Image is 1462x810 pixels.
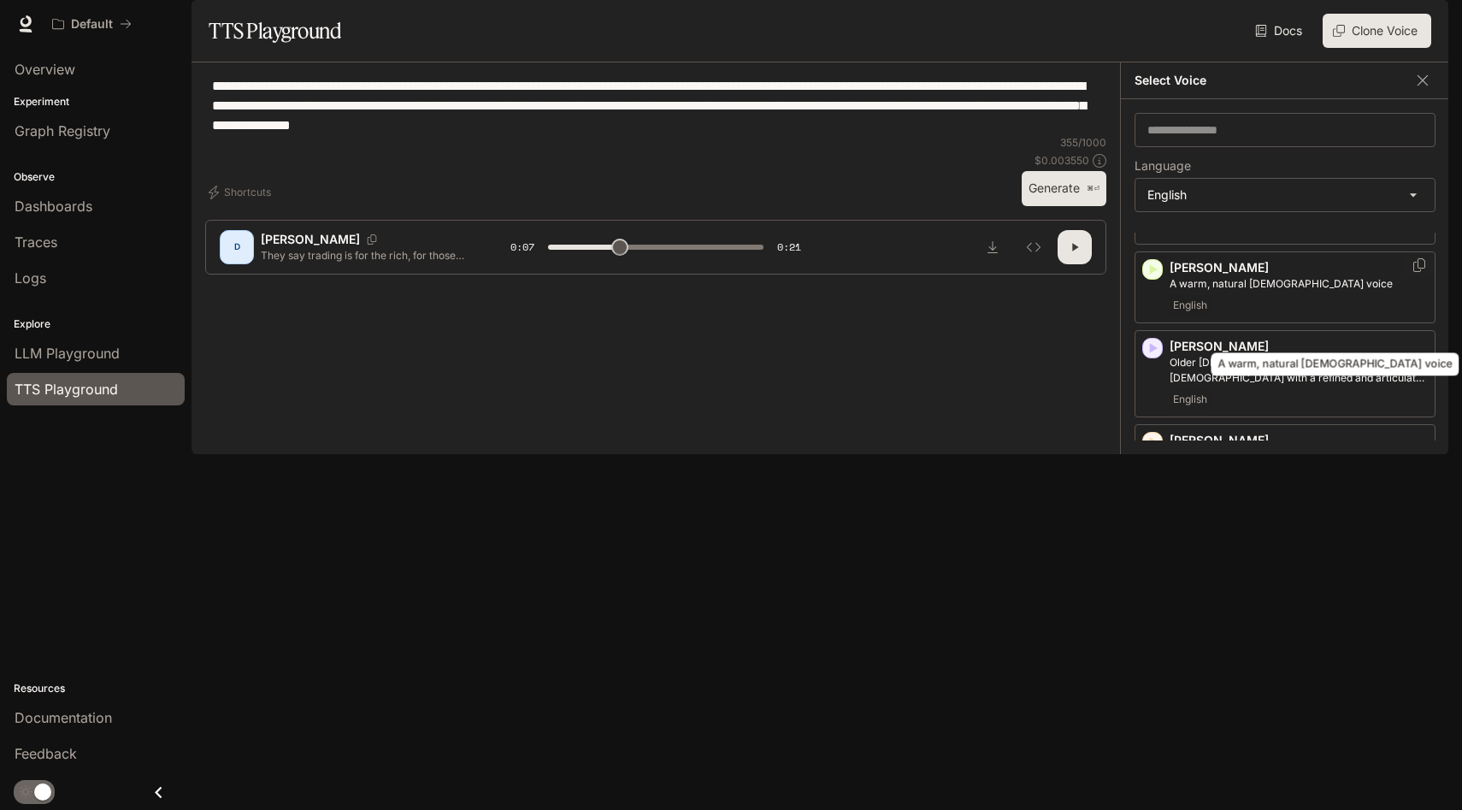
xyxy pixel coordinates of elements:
[1170,355,1428,386] p: Older British male with a refined and articulate voice
[223,234,251,261] div: D
[44,7,139,41] button: All workspaces
[1170,276,1428,292] p: A warm, natural female voice
[261,231,360,248] p: [PERSON_NAME]
[360,234,384,245] button: Copy Voice ID
[1135,179,1435,211] div: English
[1323,14,1431,48] button: Clone Voice
[510,239,534,256] span: 0:07
[261,248,469,263] p: They say trading is for the rich, for those who can throw thousands into the market and not blink...
[1252,14,1309,48] a: Docs
[1060,135,1106,150] p: 355 / 1000
[777,239,801,256] span: 0:21
[1170,295,1211,316] span: English
[205,179,278,206] button: Shortcuts
[1135,160,1191,172] p: Language
[1087,184,1099,194] p: ⌘⏎
[1022,171,1106,206] button: Generate⌘⏎
[1170,338,1428,355] p: [PERSON_NAME]
[1170,432,1428,449] p: [PERSON_NAME]
[71,17,113,32] p: Default
[1017,230,1051,264] button: Inspect
[209,14,341,48] h1: TTS Playground
[1170,389,1211,410] span: English
[1411,258,1428,272] button: Copy Voice ID
[976,230,1010,264] button: Download audio
[1211,353,1459,376] div: A warm, natural [DEMOGRAPHIC_DATA] voice
[1035,153,1089,168] p: $ 0.003550
[1170,259,1428,276] p: [PERSON_NAME]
